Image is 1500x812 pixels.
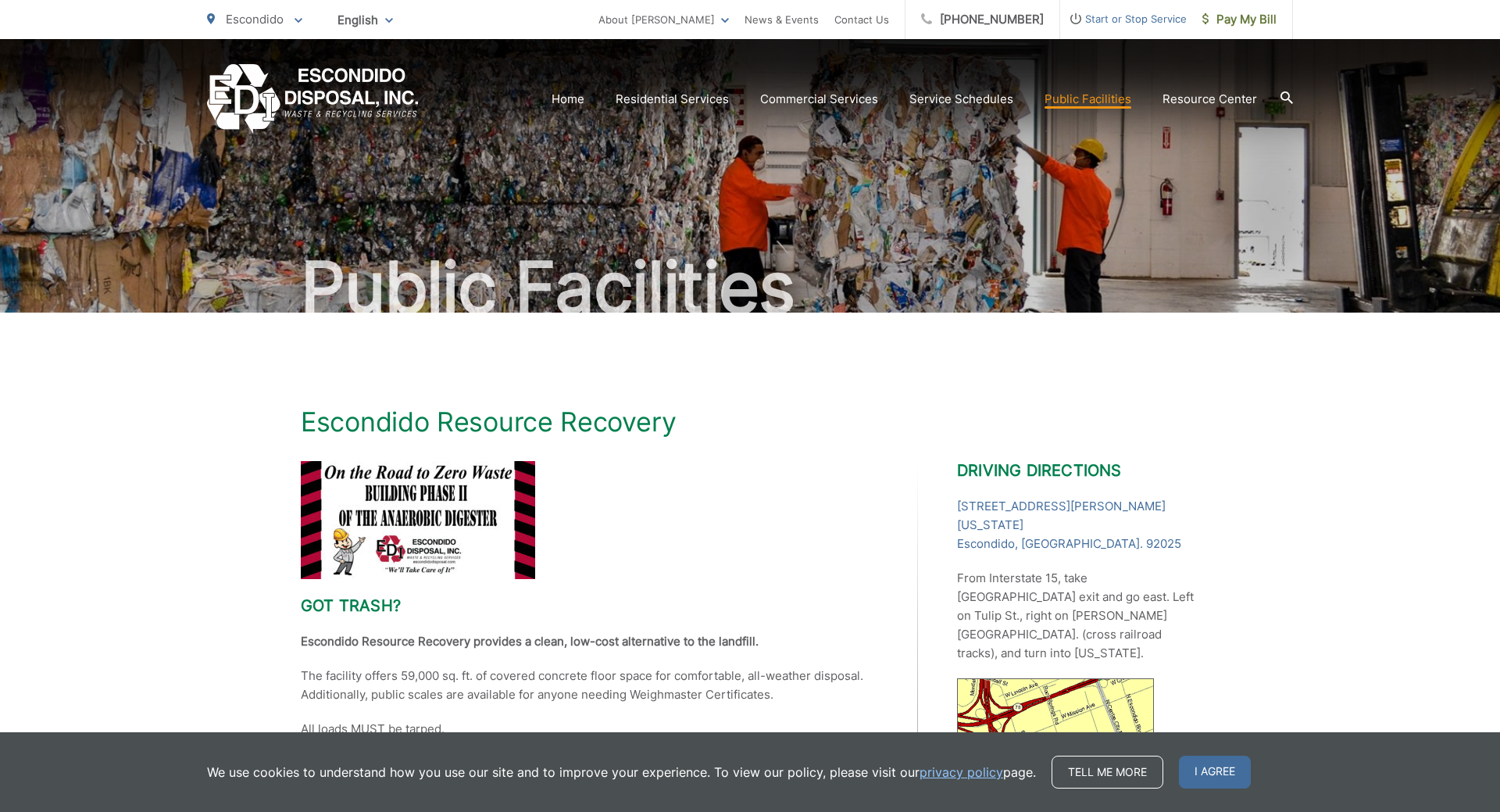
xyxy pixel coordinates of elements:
span: English [326,6,405,34]
a: Service Schedules [909,90,1013,109]
p: The facility offers 59,000 sq. ft. of covered concrete floor space for comfortable, all-weather d... [301,667,879,704]
a: Public Facilities [1045,90,1131,109]
span: Pay My Bill [1202,10,1277,29]
a: Contact Us [834,10,889,29]
strong: Escondido Resource Recovery provides a clean, low-cost alternative to the landfill. [301,634,759,649]
span: Escondido [226,12,284,27]
a: Residential Services [616,90,729,109]
h2: Driving Directions [957,461,1199,480]
a: Commercial Services [760,90,878,109]
a: About [PERSON_NAME] [598,10,729,29]
a: privacy policy [920,763,1003,782]
h2: Public Facilities [207,249,1293,327]
a: Home [552,90,584,109]
h2: Got trash? [301,596,879,615]
h1: Escondido Resource Recovery [301,406,1199,438]
a: [STREET_ADDRESS][PERSON_NAME][US_STATE]Escondido, [GEOGRAPHIC_DATA]. 92025 [957,497,1199,553]
p: From Interstate 15, take [GEOGRAPHIC_DATA] exit and go east. Left on Tulip St., right on [PERSON_... [957,569,1199,663]
p: All loads MUST be tarped. [301,720,879,739]
a: Tell me more [1052,756,1163,789]
a: EDCD logo. Return to the homepage. [207,64,419,134]
p: We use cookies to understand how you use our site and to improve your experience. To view our pol... [207,763,1036,782]
a: Resource Center [1162,90,1257,109]
span: I agree [1179,756,1251,789]
a: News & Events [745,10,819,29]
